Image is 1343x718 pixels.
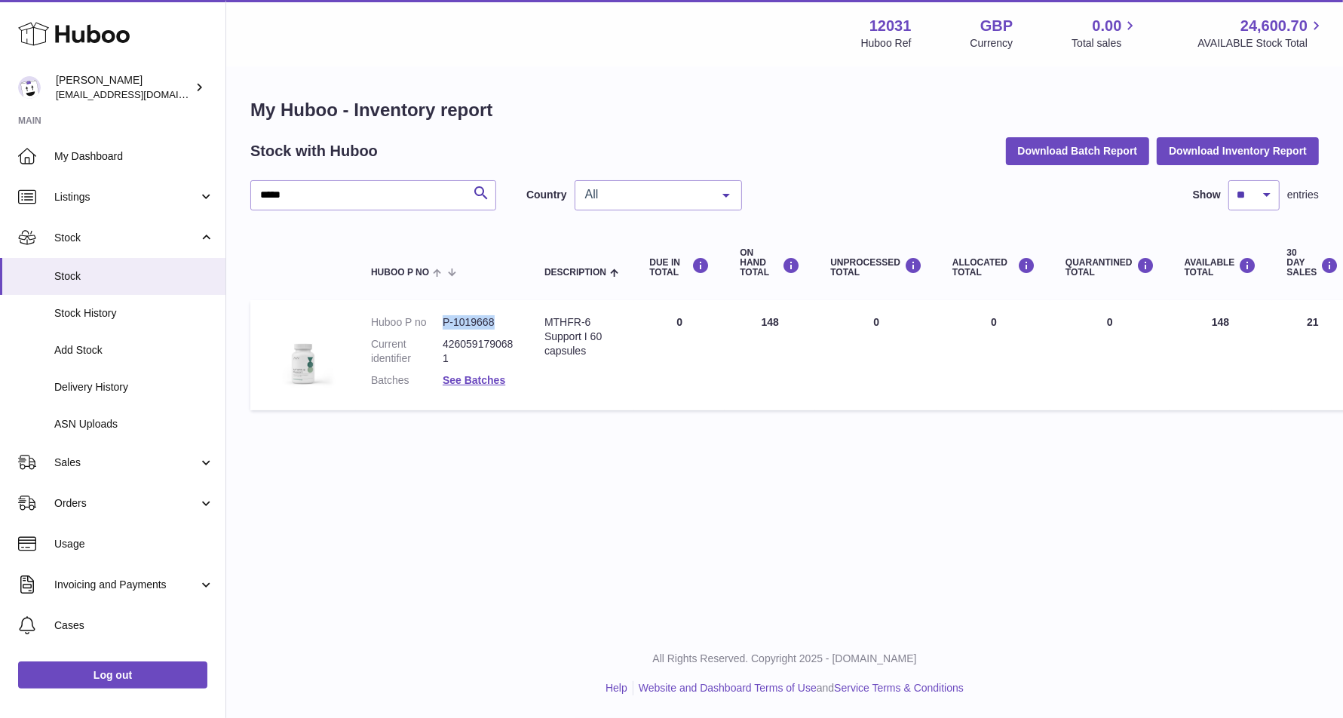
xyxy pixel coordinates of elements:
[725,300,815,410] td: 148
[56,73,192,102] div: [PERSON_NAME]
[526,188,567,202] label: Country
[250,98,1319,122] h1: My Huboo - Inventory report
[649,257,710,278] div: DUE IN TOTAL
[1157,137,1319,164] button: Download Inventory Report
[54,496,198,511] span: Orders
[371,337,443,366] dt: Current identifier
[937,300,1050,410] td: 0
[1170,300,1272,410] td: 148
[1287,188,1319,202] span: entries
[54,343,214,357] span: Add Stock
[54,149,214,164] span: My Dashboard
[54,456,198,470] span: Sales
[1006,137,1150,164] button: Download Batch Report
[544,268,606,278] span: Description
[250,141,378,161] h2: Stock with Huboo
[238,652,1331,666] p: All Rights Reserved. Copyright 2025 - [DOMAIN_NAME]
[1287,248,1339,278] div: 30 DAY SALES
[54,231,198,245] span: Stock
[830,257,922,278] div: UNPROCESSED Total
[1193,188,1221,202] label: Show
[581,187,711,202] span: All
[1066,257,1154,278] div: QUARANTINED Total
[371,373,443,388] dt: Batches
[54,618,214,633] span: Cases
[1072,16,1139,51] a: 0.00 Total sales
[1197,16,1325,51] a: 24,600.70 AVAILABLE Stock Total
[54,269,214,284] span: Stock
[54,380,214,394] span: Delivery History
[443,337,514,366] dd: 4260591790681
[54,537,214,551] span: Usage
[952,257,1035,278] div: ALLOCATED Total
[869,16,912,36] strong: 12031
[633,681,964,695] li: and
[443,315,514,330] dd: P-1019668
[1072,36,1139,51] span: Total sales
[1240,16,1308,36] span: 24,600.70
[740,248,800,278] div: ON HAND Total
[54,417,214,431] span: ASN Uploads
[634,300,725,410] td: 0
[54,306,214,321] span: Stock History
[861,36,912,51] div: Huboo Ref
[443,374,505,386] a: See Batches
[371,268,429,278] span: Huboo P no
[815,300,937,410] td: 0
[1197,36,1325,51] span: AVAILABLE Stock Total
[970,36,1013,51] div: Currency
[544,315,619,358] div: MTHFR-6 Support I 60 capsules
[56,88,222,100] span: [EMAIL_ADDRESS][DOMAIN_NAME]
[980,16,1013,36] strong: GBP
[265,315,341,391] img: product image
[54,190,198,204] span: Listings
[18,76,41,99] img: admin@makewellforyou.com
[639,682,817,694] a: Website and Dashboard Terms of Use
[18,661,207,689] a: Log out
[1093,16,1122,36] span: 0.00
[834,682,964,694] a: Service Terms & Conditions
[606,682,627,694] a: Help
[1185,257,1257,278] div: AVAILABLE Total
[1107,316,1113,328] span: 0
[371,315,443,330] dt: Huboo P no
[54,578,198,592] span: Invoicing and Payments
